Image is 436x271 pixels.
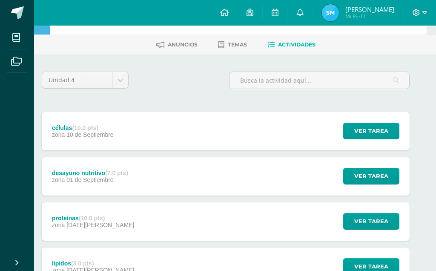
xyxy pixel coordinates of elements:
span: Anuncios [168,41,198,48]
span: zona [52,131,65,138]
span: Mi Perfil [345,13,394,20]
button: Ver tarea [343,168,399,185]
strong: (10.0 pts) [72,124,98,131]
img: 981667e2e887a03905adb4ce46392001.png [322,4,339,21]
span: Actividades [278,41,316,48]
span: Ver tarea [354,168,388,184]
span: [DATE][PERSON_NAME] [66,222,134,228]
span: zona [52,176,65,183]
strong: (10.0 pts) [79,215,105,222]
a: Temas [218,38,247,52]
strong: (7.0 pts) [105,170,128,176]
span: zona [52,222,65,228]
span: Ver tarea [354,123,388,139]
span: 10 de Septiembre [66,131,114,138]
div: células [52,124,114,131]
span: Ver tarea [354,213,388,229]
div: lípidos [52,260,134,267]
strong: (3.0 pts) [71,260,94,267]
div: desayuno nutritivo [52,170,128,176]
button: Ver tarea [343,123,399,139]
a: Unidad 4 [42,72,128,88]
input: Busca la actividad aquí... [229,72,409,89]
a: Anuncios [156,38,198,52]
span: Unidad 4 [49,72,106,88]
span: 01 de Septiembre [66,176,114,183]
a: Actividades [267,38,316,52]
span: Temas [228,41,247,48]
button: Ver tarea [343,213,399,230]
div: proteínas [52,215,134,222]
span: [PERSON_NAME] [345,5,394,14]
